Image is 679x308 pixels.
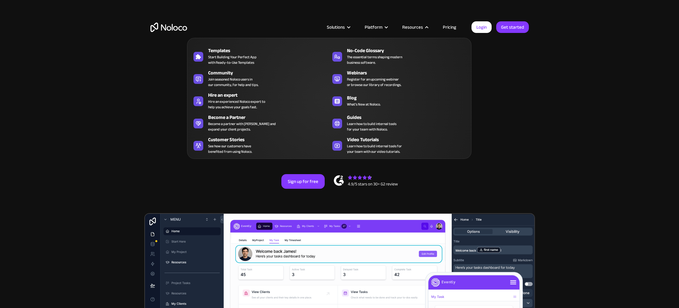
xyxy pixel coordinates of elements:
[208,77,258,88] span: Join seasoned Noloco users in our community, for help and tips.
[347,102,381,107] span: What's New at Noloco.
[190,90,329,111] a: Hire an expertHire an experienced Noloco expert tohelp you achieve your goals fast.
[208,143,252,154] span: See how our customers have benefited from using Noloco.
[347,114,471,121] div: Guides
[347,54,402,65] span: The essential terms shaping modern business software.
[190,68,329,89] a: CommunityJoin seasoned Noloco users inour community, for help and tips.
[150,67,529,72] h1: Custom No-Code Business Apps Platform
[329,135,468,156] a: Video TutorialsLearn how to build internal tools foryour team with our video tutorials.
[190,113,329,133] a: Become a PartnerBecome a partner with [PERSON_NAME] andexpand your client projects.
[327,23,345,31] div: Solutions
[281,174,325,189] a: Sign up for free
[187,29,471,159] nav: Resources
[190,46,329,66] a: TemplatesStart Building Your Perfect Appwith Ready-to-Use Templates
[329,68,468,89] a: WebinarsRegister for an upcoming webinaror browse our library of recordings.
[347,143,402,154] span: Learn how to build internal tools for your team with our video tutorials.
[395,23,435,31] div: Resources
[208,69,332,77] div: Community
[347,69,471,77] div: Webinars
[208,47,332,54] div: Templates
[190,135,329,156] a: Customer StoriesSee how our customers havebenefited from using Noloco.
[208,121,276,132] div: Become a partner with [PERSON_NAME] and expand your client projects.
[357,23,395,31] div: Platform
[347,136,471,143] div: Video Tutorials
[150,78,529,127] h2: Business Apps for Teams
[329,113,468,133] a: GuidesLearn how to build internal toolsfor your team with Noloco.
[208,114,332,121] div: Become a Partner
[208,136,332,143] div: Customer Stories
[329,46,468,66] a: No-Code GlossaryThe essential terms shaping modernbusiness software.
[347,77,401,88] span: Register for an upcoming webinar or browse our library of recordings.
[471,21,492,33] a: Login
[365,23,382,31] div: Platform
[329,90,468,111] a: BlogWhat's New at Noloco.
[150,23,187,32] a: home
[208,54,257,65] span: Start Building Your Perfect App with Ready-to-Use Templates
[435,23,464,31] a: Pricing
[402,23,423,31] div: Resources
[319,23,357,31] div: Solutions
[496,21,529,33] a: Get started
[208,99,265,110] div: Hire an experienced Noloco expert to help you achieve your goals fast.
[347,47,471,54] div: No-Code Glossary
[347,121,396,132] span: Learn how to build internal tools for your team with Noloco.
[347,94,471,102] div: Blog
[208,91,332,99] div: Hire an expert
